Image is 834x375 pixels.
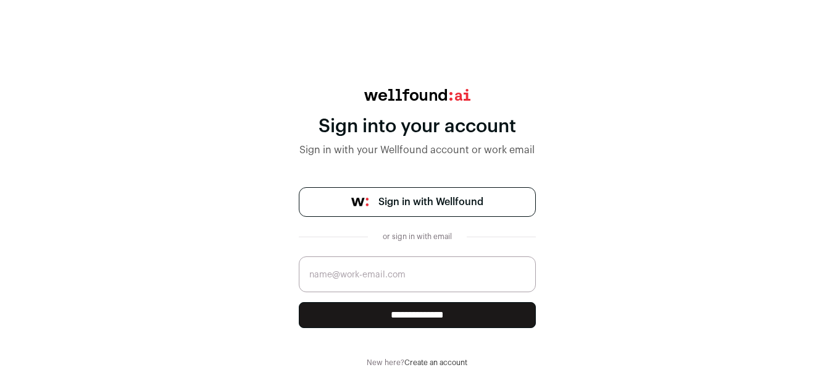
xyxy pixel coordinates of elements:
a: Sign in with Wellfound [299,187,536,217]
img: wellfound:ai [364,89,470,101]
div: New here? [299,358,536,368]
a: Create an account [404,359,467,366]
div: Sign into your account [299,116,536,138]
img: wellfound-symbol-flush-black-fb3c872781a75f747ccb3a119075da62bfe97bd399995f84a933054e44a575c4.png [351,198,369,206]
div: Sign in with your Wellfound account or work email [299,143,536,158]
input: name@work-email.com [299,256,536,292]
span: Sign in with Wellfound [378,195,483,209]
div: or sign in with email [378,232,457,242]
